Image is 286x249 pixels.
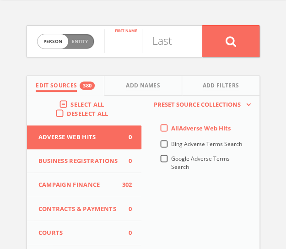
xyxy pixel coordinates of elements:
span: Deselect All [67,109,108,118]
span: All Adverse Web Hits [171,124,231,132]
span: person [38,34,68,49]
span: 0 [119,205,132,214]
span: Bing Adverse Terms Search [171,140,242,148]
span: Add Names [126,81,160,92]
span: Entity [72,38,88,45]
button: Courts0 [27,221,141,245]
button: Campaign Finance302 [27,173,141,197]
div: 380 [80,81,95,90]
span: Add Filters [202,81,239,92]
span: Campaign Finance [38,180,119,189]
span: 0 [119,157,132,166]
button: Business Registrations0 [27,149,141,173]
span: Google Adverse Terms Search [171,155,230,171]
button: Contracts & Payments0 [27,197,141,222]
span: Preset Source Collections [149,100,245,109]
span: Edit Sources [36,81,77,92]
span: 0 [119,133,132,142]
button: Preset Source Collections [149,100,251,109]
span: Contracts & Payments [38,205,119,214]
span: Courts [38,228,119,238]
button: Add Names [104,76,182,96]
button: Edit Sources380 [27,76,105,96]
span: Select All [70,100,104,108]
span: Business Registrations [38,157,119,166]
span: Adverse Web Hits [38,133,119,142]
button: Adverse Web Hits0 [27,125,141,149]
button: Add Filters [182,76,259,96]
span: 0 [119,228,132,238]
span: 302 [119,180,132,189]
